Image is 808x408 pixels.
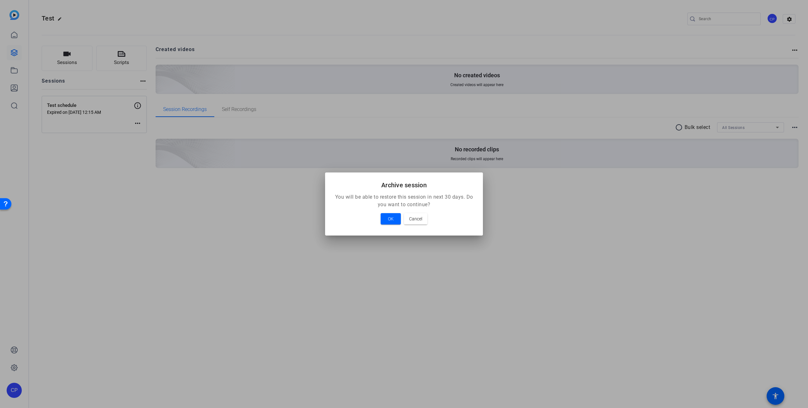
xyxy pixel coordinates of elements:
span: Cancel [409,215,422,223]
span: OK [388,215,394,223]
p: You will be able to restore this session in next 30 days. Do you want to continue? [333,193,475,208]
button: Cancel [404,213,427,224]
h2: Archive session [333,180,475,190]
button: OK [381,213,401,224]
